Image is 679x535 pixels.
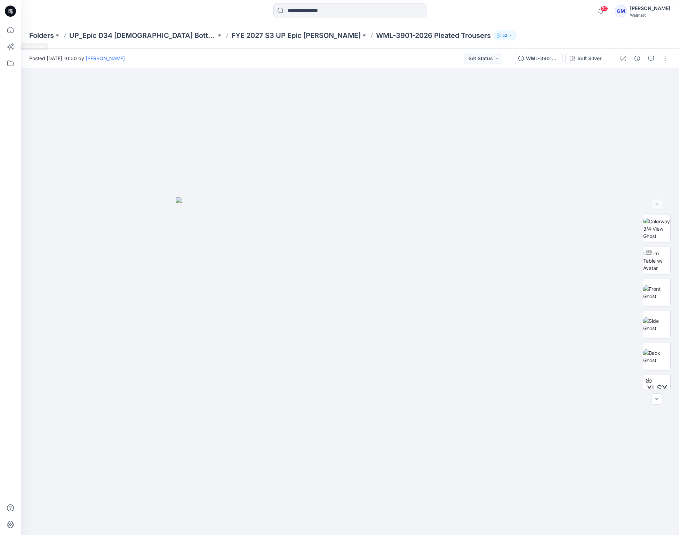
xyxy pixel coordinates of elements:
img: Colorway 3/4 View Ghost [643,218,670,240]
span: XLSX [647,382,667,395]
img: Front Ghost [643,285,670,300]
div: Walmart [630,13,670,18]
a: FYE 2027 S3 UP Epic [PERSON_NAME] [231,31,361,40]
button: Soft Silver [565,53,606,64]
img: eyJhbGciOiJIUzI1NiIsImtpZCI6IjAiLCJzbHQiOiJzZXMiLCJ0eXAiOiJKV1QifQ.eyJkYXRhIjp7InR5cGUiOiJzdG9yYW... [176,197,524,535]
p: 52 [502,32,507,39]
button: Details [632,53,643,64]
a: [PERSON_NAME] [86,55,125,61]
button: 52 [494,31,516,40]
img: Back Ghost [643,349,670,364]
span: 22 [600,6,608,11]
div: WML-3901-2026 Pleated Trousers_Full Colorway [526,55,558,62]
img: Side Ghost [643,317,670,332]
button: WML-3901-2026 Pleated Trousers_Full Colorway [514,53,562,64]
img: Turn Table w/ Avatar [643,250,670,272]
span: Posted [DATE] 10:00 by [29,55,125,62]
a: UP_Epic D34 [DEMOGRAPHIC_DATA] Bottoms [69,31,216,40]
div: GM [615,5,627,17]
div: [PERSON_NAME] [630,4,670,13]
p: WML-3901-2026 Pleated Trousers [376,31,491,40]
a: Folders [29,31,54,40]
div: Soft Silver [577,55,602,62]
